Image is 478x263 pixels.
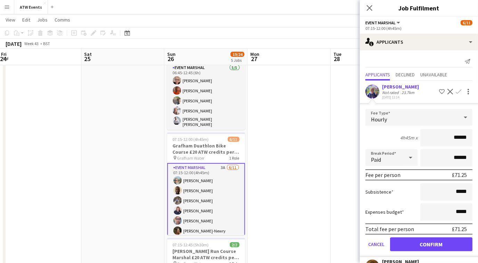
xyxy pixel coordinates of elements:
[365,20,401,25] button: Event Marshal
[400,90,416,95] div: 23.7km
[1,51,7,57] span: Fri
[461,20,472,25] span: 6/11
[6,17,15,23] span: View
[43,41,50,46] div: BST
[249,55,259,63] span: 27
[230,52,244,57] span: 19/24
[55,17,70,23] span: Comms
[452,171,467,178] div: £71.25
[371,116,387,123] span: Hourly
[365,26,472,31] div: 07:15-12:00 (4h45m)
[333,51,341,57] span: Tue
[382,84,419,90] div: [PERSON_NAME]
[228,137,240,142] span: 6/11
[382,90,400,95] div: Not rated
[365,209,404,215] label: Expenses budget
[250,51,259,57] span: Mon
[382,95,419,100] div: [DATE] 13:14
[34,15,50,24] a: Jobs
[6,40,22,47] div: [DATE]
[332,55,341,63] span: 28
[365,20,396,25] span: Event Marshal
[167,248,245,261] h3: [PERSON_NAME] Run Course Marshal £20 ATW credits per hour
[173,137,209,142] span: 07:15-12:00 (4h45m)
[452,226,467,232] div: £71.25
[19,15,33,24] a: Edit
[400,135,418,141] div: 4h45m x
[230,242,240,247] span: 2/2
[167,33,245,130] app-job-card: 06:45-12:45 (6h)5/5Grafham Duathlon Transition Team (£12.21 per hour if over 21) Grafham Water1 R...
[231,58,244,63] div: 5 Jobs
[371,156,381,163] span: Paid
[365,237,387,251] button: Cancel
[167,64,245,130] app-card-role: Event Marshal5/506:45-12:45 (6h)[PERSON_NAME][PERSON_NAME][PERSON_NAME][PERSON_NAME][PERSON_NAME]...
[360,3,478,12] h3: Job Fulfilment
[3,15,18,24] a: View
[167,133,245,235] app-job-card: 07:15-12:00 (4h45m)6/11Grafham Duathlon Bike Course £20 ATW credits per hour Grafham Water1 RoleE...
[23,41,40,46] span: Week 43
[52,15,73,24] a: Comms
[83,55,92,63] span: 25
[229,155,240,161] span: 1 Role
[84,51,92,57] span: Sat
[14,0,48,14] button: ATW Events
[167,143,245,155] h3: Grafham Duathlon Bike Course £20 ATW credits per hour
[420,72,447,77] span: Unavailable
[365,72,390,77] span: Applicants
[390,237,472,251] button: Confirm
[37,17,48,23] span: Jobs
[166,55,176,63] span: 26
[365,171,400,178] div: Fee per person
[173,242,209,247] span: 07:15-12:45 (5h30m)
[22,17,30,23] span: Edit
[365,226,414,232] div: Total fee per person
[167,51,176,57] span: Sun
[177,155,205,161] span: Grafham Water
[396,72,415,77] span: Declined
[365,189,394,195] label: Subsistence
[360,34,478,50] div: Applicants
